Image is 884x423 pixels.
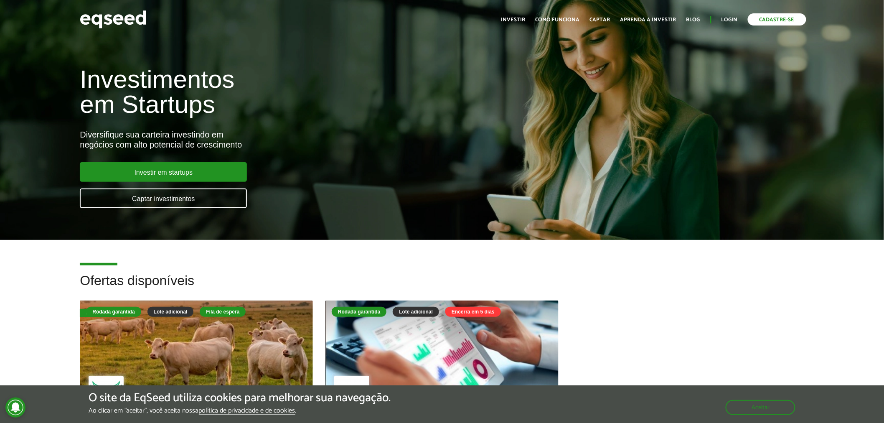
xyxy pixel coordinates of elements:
div: Lote adicional [393,307,439,317]
div: Encerra em 5 dias [445,307,501,317]
div: Lote adicional [147,307,194,317]
div: Diversifique sua carteira investindo em negócios com alto potencial de crescimento [80,130,509,150]
h2: Ofertas disponíveis [80,273,804,301]
div: Rodada garantida [86,307,141,317]
a: política de privacidade e de cookies [199,408,295,415]
h5: O site da EqSeed utiliza cookies para melhorar sua navegação. [89,392,391,405]
a: Investir [501,17,526,23]
img: EqSeed [80,8,147,31]
a: Captar investimentos [80,189,247,208]
div: Rodada garantida [332,307,386,317]
button: Aceitar [726,400,795,415]
div: Fila de espera [80,309,127,317]
h1: Investimentos em Startups [80,67,509,117]
a: Cadastre-se [748,13,806,25]
a: Login [721,17,738,23]
a: Blog [686,17,700,23]
a: Aprenda a investir [620,17,676,23]
p: Ao clicar em "aceitar", você aceita nossa . [89,407,391,415]
a: Captar [590,17,610,23]
a: Investir em startups [80,162,247,182]
div: Fila de espera [200,307,246,317]
a: Como funciona [536,17,580,23]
